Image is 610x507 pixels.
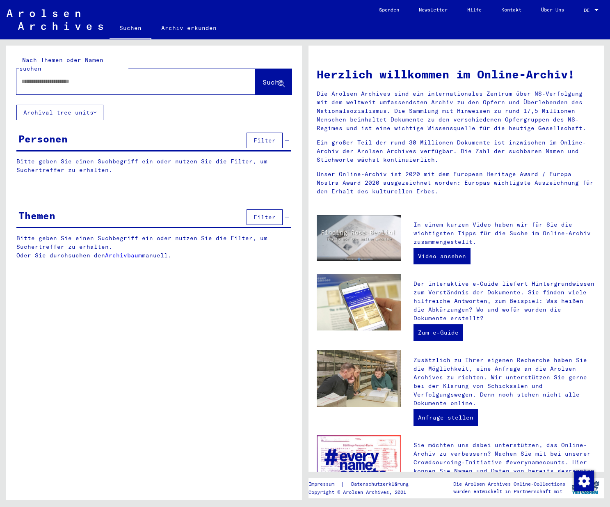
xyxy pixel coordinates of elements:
[105,252,142,259] a: Archivbaum
[317,89,596,133] p: Die Arolsen Archives sind ein internationales Zentrum über NS-Verfolgung mit dem weltweit umfasse...
[263,78,283,86] span: Suche
[317,170,596,196] p: Unser Online-Archiv ist 2020 mit dem European Heritage Award / Europa Nostra Award 2020 ausgezeic...
[317,274,402,330] img: eguide.jpg
[247,209,283,225] button: Filter
[414,220,596,246] p: In einem kurzen Video haben wir für Sie die wichtigsten Tipps für die Suche im Online-Archiv zusa...
[308,480,418,489] div: |
[414,324,463,341] a: Zum e-Guide
[345,480,418,489] a: Datenschutzerklärung
[256,69,292,94] button: Suche
[414,441,596,501] p: Sie möchten uns dabei unterstützen, das Online-Archiv zu verbessern? Machen Sie mit bei unserer C...
[110,18,151,39] a: Suchen
[414,356,596,408] p: Zusätzlich zu Ihrer eigenen Recherche haben Sie die Möglichkeit, eine Anfrage an die Arolsen Arch...
[574,471,594,491] img: Zustimmung ändern
[414,248,471,264] a: Video ansehen
[308,489,418,496] p: Copyright © Arolsen Archives, 2021
[16,105,103,120] button: Archival tree units
[584,7,593,13] span: DE
[308,480,341,489] a: Impressum
[247,133,283,148] button: Filter
[414,409,478,426] a: Anfrage stellen
[317,215,402,261] img: video.jpg
[317,435,402,496] img: enc.jpg
[453,488,565,495] p: wurden entwickelt in Partnerschaft mit
[18,208,55,223] div: Themen
[317,138,596,164] p: Ein großer Teil der rund 30 Millionen Dokumente ist inzwischen im Online-Archiv der Arolsen Archi...
[254,213,276,221] span: Filter
[19,56,103,72] mat-label: Nach Themen oder Namen suchen
[16,157,291,174] p: Bitte geben Sie einen Suchbegriff ein oder nutzen Sie die Filter, um Suchertreffer zu erhalten.
[570,477,601,498] img: yv_logo.png
[16,234,292,260] p: Bitte geben Sie einen Suchbegriff ein oder nutzen Sie die Filter, um Suchertreffer zu erhalten. O...
[18,131,68,146] div: Personen
[574,471,594,491] div: Zustimmung ändern
[317,350,402,407] img: inquiries.jpg
[414,280,596,323] p: Der interaktive e-Guide liefert Hintergrundwissen zum Verständnis der Dokumente. Sie finden viele...
[254,137,276,144] span: Filter
[151,18,226,38] a: Archiv erkunden
[453,480,565,488] p: Die Arolsen Archives Online-Collections
[7,9,103,30] img: Arolsen_neg.svg
[317,66,596,83] h1: Herzlich willkommen im Online-Archiv!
